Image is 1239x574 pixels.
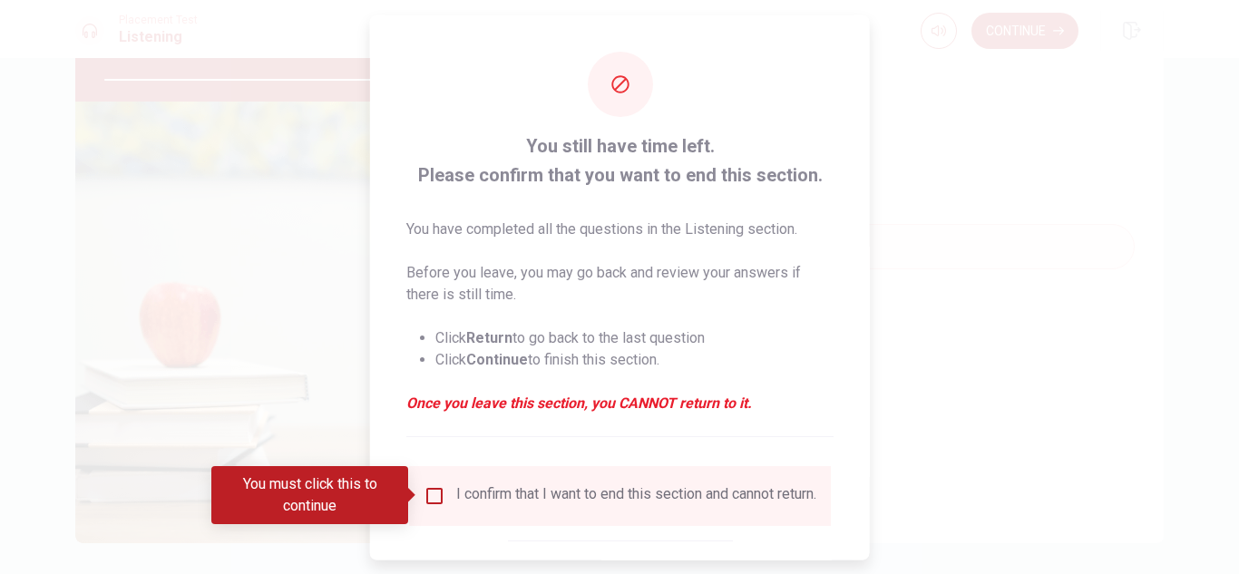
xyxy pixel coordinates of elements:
em: Once you leave this section, you CANNOT return to it. [406,392,834,413]
strong: Return [466,328,512,345]
p: Before you leave, you may go back and review your answers if there is still time. [406,261,834,305]
span: You still have time left. Please confirm that you want to end this section. [406,131,834,189]
li: Click to go back to the last question [435,326,834,348]
strong: Continue [466,350,528,367]
div: I confirm that I want to end this section and cannot return. [456,484,816,506]
span: You must click this to continue [424,484,445,506]
p: You have completed all the questions in the Listening section. [406,218,834,239]
div: You must click this to continue [211,466,408,524]
li: Click to finish this section. [435,348,834,370]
